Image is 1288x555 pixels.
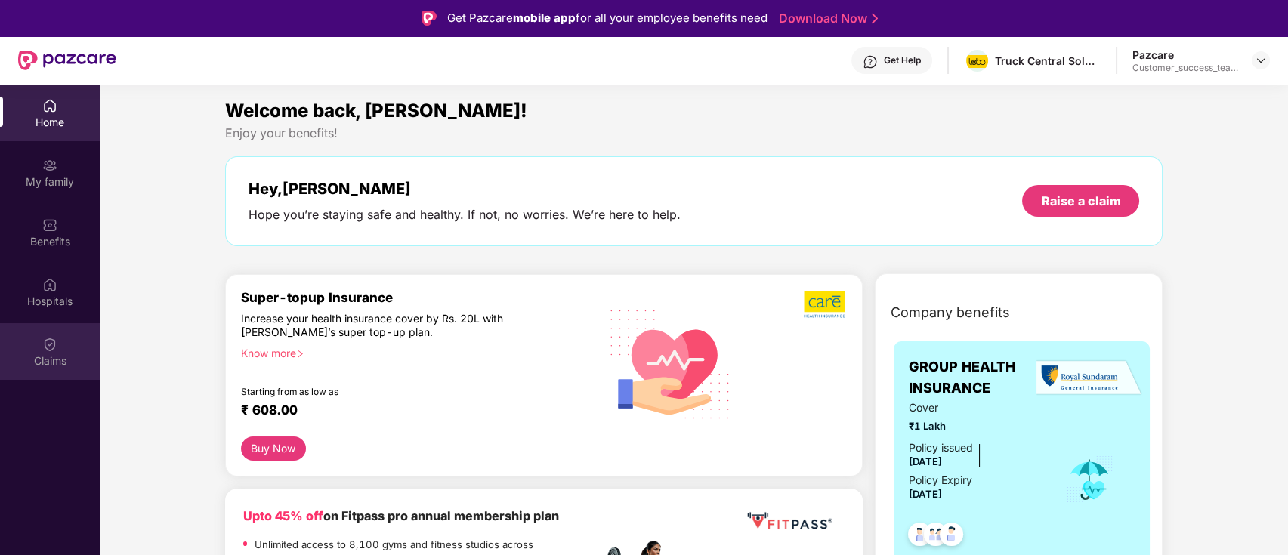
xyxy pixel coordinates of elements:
div: Super-topup Insurance [241,290,595,305]
div: Customer_success_team_lead [1132,62,1238,74]
img: svg+xml;base64,PHN2ZyB4bWxucz0iaHR0cDovL3d3dy53My5vcmcvMjAwMC9zdmciIHdpZHRoPSI0OC45NDMiIGhlaWdodD... [933,518,970,555]
img: svg+xml;base64,PHN2ZyBpZD0iQ2xhaW0iIHhtbG5zPSJodHRwOi8vd3d3LnczLm9yZy8yMDAwL3N2ZyIgd2lkdGg9IjIwIi... [42,337,57,352]
img: svg+xml;base64,PHN2ZyBpZD0iSG9tZSIgeG1sbnM9Imh0dHA6Ly93d3cudzMub3JnLzIwMDAvc3ZnIiB3aWR0aD0iMjAiIG... [42,98,57,113]
div: Hope you’re staying safe and healthy. If not, no worries. We’re here to help. [249,207,681,223]
strong: mobile app [513,11,576,25]
div: Policy issued [909,439,973,456]
span: Cover [909,399,1044,416]
img: svg+xml;base64,PHN2ZyB3aWR0aD0iMjAiIGhlaWdodD0iMjAiIHZpZXdCb3g9IjAgMCAyMCAyMCIgZmlsbD0ibm9uZSIgeG... [42,158,57,173]
img: svg+xml;base64,PHN2ZyBpZD0iQmVuZWZpdHMiIHhtbG5zPSJodHRwOi8vd3d3LnczLm9yZy8yMDAwL3N2ZyIgd2lkdGg9Ij... [42,217,57,233]
img: icon [1065,455,1114,504]
img: Stroke [872,11,878,26]
div: Enjoy your benefits! [225,125,1163,141]
img: svg+xml;base64,PHN2ZyBpZD0iSG9zcGl0YWxzIiB4bWxucz0iaHR0cDovL3d3dy53My5vcmcvMjAwMC9zdmciIHdpZHRoPS... [42,277,57,292]
img: svg+xml;base64,PHN2ZyB4bWxucz0iaHR0cDovL3d3dy53My5vcmcvMjAwMC9zdmciIHhtbG5zOnhsaW5rPSJodHRwOi8vd3... [598,290,743,436]
div: Get Pazcare for all your employee benefits need [447,9,768,27]
img: b5dec4f62d2307b9de63beb79f102df3.png [804,290,847,319]
div: Truck Central Solutions Private Limited [995,54,1101,68]
span: [DATE] [909,455,942,467]
span: Company benefits [891,302,1010,323]
div: Raise a claim [1041,193,1120,209]
span: right [296,350,304,358]
span: ₹1 Lakh [909,418,1044,434]
img: svg+xml;base64,PHN2ZyB4bWxucz0iaHR0cDovL3d3dy53My5vcmcvMjAwMC9zdmciIHdpZHRoPSI0OC45NDMiIGhlaWdodD... [901,518,938,555]
img: svg+xml;base64,PHN2ZyBpZD0iRHJvcGRvd24tMzJ4MzIiIHhtbG5zPSJodHRwOi8vd3d3LnczLm9yZy8yMDAwL3N2ZyIgd2... [1255,54,1267,66]
div: Know more [241,347,585,357]
div: ₹ 608.00 [241,402,579,421]
img: Logo [422,11,437,26]
b: on Fitpass pro annual membership plan [243,508,559,523]
button: Buy Now [241,436,307,461]
span: [DATE] [909,488,942,500]
div: Policy Expiry [909,472,972,489]
img: New Pazcare Logo [18,51,116,70]
span: Welcome back, [PERSON_NAME]! [225,100,527,122]
img: fppp.png [744,507,835,535]
img: insurerLogo [1036,359,1142,396]
div: Starting from as low as [241,386,530,396]
img: svg+xml;base64,PHN2ZyBpZD0iSGVscC0zMngzMiIgeG1sbnM9Imh0dHA6Ly93d3cudzMub3JnLzIwMDAvc3ZnIiB3aWR0aD... [863,54,878,69]
div: Increase your health insurance cover by Rs. 20L with [PERSON_NAME]’s super top-up plan. [241,312,530,340]
img: svg+xml;base64,PHN2ZyB4bWxucz0iaHR0cDovL3d3dy53My5vcmcvMjAwMC9zdmciIHdpZHRoPSI0OC45MTUiIGhlaWdodD... [917,518,954,555]
b: Upto 45% off [243,508,323,523]
div: Pazcare [1132,48,1238,62]
img: lobb-final-logo%20(1).png [966,55,988,68]
span: GROUP HEALTH INSURANCE [909,356,1044,399]
div: Hey, [PERSON_NAME] [249,180,681,198]
a: Download Now [779,11,873,26]
div: Get Help [884,54,921,66]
